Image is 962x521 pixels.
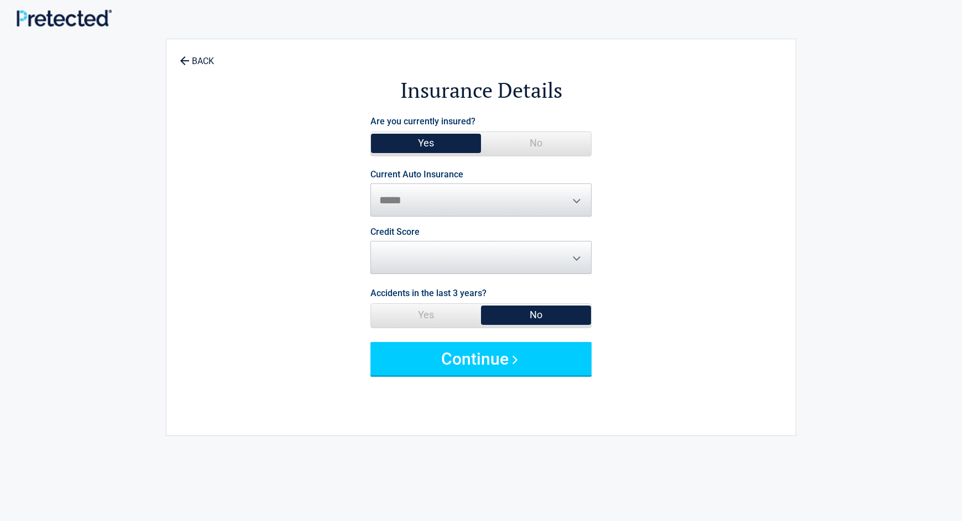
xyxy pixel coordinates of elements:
label: Are you currently insured? [370,114,475,129]
label: Accidents in the last 3 years? [370,286,487,301]
span: No [481,132,591,154]
label: Current Auto Insurance [370,170,463,179]
img: Main Logo [17,9,112,27]
a: BACK [177,46,216,66]
span: Yes [371,304,481,326]
button: Continue [370,342,592,375]
label: Credit Score [370,228,420,236]
span: No [481,304,591,326]
h2: Insurance Details [227,76,735,104]
span: Yes [371,132,481,154]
